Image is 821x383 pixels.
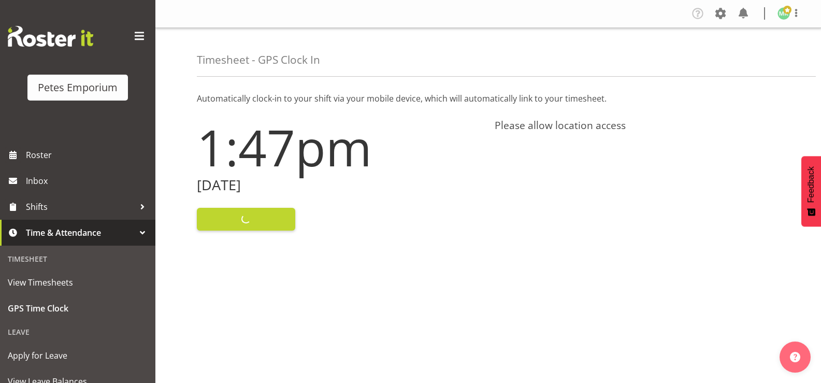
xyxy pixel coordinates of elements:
[197,92,780,105] p: Automatically clock-in to your shift via your mobile device, which will automatically link to you...
[8,26,93,47] img: Rosterit website logo
[3,343,153,368] a: Apply for Leave
[8,301,148,316] span: GPS Time Clock
[197,54,320,66] h4: Timesheet - GPS Clock In
[38,80,118,95] div: Petes Emporium
[3,248,153,269] div: Timesheet
[806,166,816,203] span: Feedback
[26,199,135,215] span: Shifts
[495,119,780,132] h4: Please allow location access
[801,156,821,226] button: Feedback - Show survey
[3,321,153,343] div: Leave
[790,352,800,362] img: help-xxl-2.png
[3,295,153,321] a: GPS Time Clock
[197,177,482,193] h2: [DATE]
[8,275,148,290] span: View Timesheets
[26,147,150,163] span: Roster
[777,7,790,20] img: melanie-richardson713.jpg
[197,119,482,175] h1: 1:47pm
[3,269,153,295] a: View Timesheets
[26,225,135,240] span: Time & Attendance
[26,173,150,189] span: Inbox
[8,348,148,363] span: Apply for Leave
